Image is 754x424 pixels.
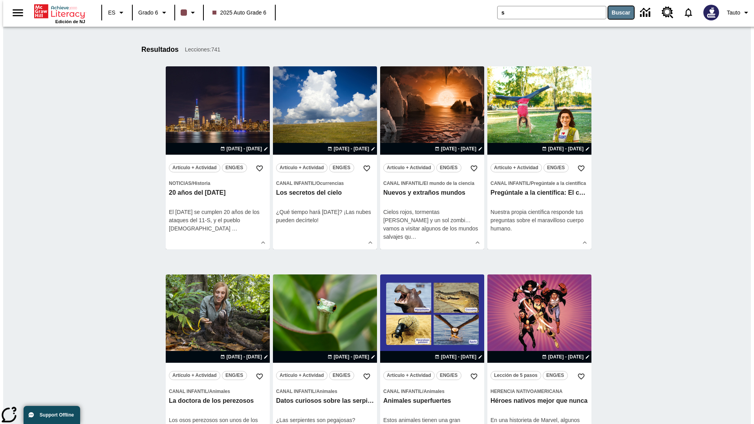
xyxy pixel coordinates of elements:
span: / [191,181,192,186]
h3: Pregúntale a la científica: El cuerpo humano [490,189,588,197]
span: / [315,181,316,186]
span: Tema: Canal Infantil/Animales [383,387,481,395]
h3: Animales superfuertes [383,397,481,405]
button: Perfil/Configuración [724,5,754,20]
span: Tema: Canal Infantil/Ocurrencias [276,179,374,187]
div: lesson details [380,66,484,249]
button: Artículo + Actividad [169,163,220,172]
span: Artículo + Actividad [387,371,431,380]
button: Abrir el menú lateral [6,1,29,24]
span: [DATE] - [DATE] [441,145,476,152]
h3: Nuevos y extraños mundos [383,189,481,197]
span: Artículo + Actividad [387,164,431,172]
h3: Héroes nativos mejor que nunca [490,397,588,405]
span: … [232,225,238,232]
button: Lección de 5 pasos [490,371,541,380]
h3: Datos curiosos sobre las serpientes [276,397,374,405]
button: 24 ago - 24 ago Elegir fechas [540,145,591,152]
span: / [315,389,316,394]
span: Noticias [169,181,191,186]
span: El mundo de la ciencia [423,181,474,186]
span: Support Offline [40,412,74,418]
span: [DATE] - [DATE] [227,353,262,360]
span: Tema: Canal Infantil/Animales [276,387,374,395]
button: Escoja un nuevo avatar [699,2,724,23]
span: Tema: Canal Infantil/Pregúntale a la científica [490,179,588,187]
div: Portada [34,3,85,24]
div: ¿Qué tiempo hará [DATE]? ¡Las nubes pueden decírtelo! [276,208,374,225]
button: Añadir a mis Favoritas [574,161,588,175]
button: Artículo + Actividad [276,163,328,172]
span: / [422,181,423,186]
span: ENG/ES [546,371,564,380]
button: ENG/ES [436,371,461,380]
span: [DATE] - [DATE] [441,353,476,360]
button: Ver más [364,237,376,249]
button: Buscar [608,6,634,19]
span: ES [108,9,115,17]
button: Añadir a mis Favoritas [360,369,374,384]
button: ENG/ES [329,163,354,172]
span: Artículo + Actividad [494,164,538,172]
span: ENG/ES [225,371,243,380]
span: … [411,234,416,240]
span: 2025 Auto Grade 6 [212,9,267,17]
span: Herencia nativoamericana [490,389,562,394]
button: Support Offline [24,406,80,424]
span: Artículo + Actividad [280,164,324,172]
h3: 20 años del 11 de septiembre [169,189,267,197]
button: Artículo + Actividad [169,371,220,380]
button: Añadir a mis Favoritas [253,161,267,175]
span: ENG/ES [440,164,458,172]
button: Añadir a mis Favoritas [253,369,267,384]
span: Tema: Canal Infantil/El mundo de la ciencia [383,179,481,187]
span: Artículo + Actividad [172,164,217,172]
button: 24 ago - 24 ago Elegir fechas [433,145,484,152]
span: Tauto [727,9,740,17]
button: 22 ago - 22 ago Elegir fechas [326,145,377,152]
span: ENG/ES [225,164,243,172]
span: [DATE] - [DATE] [227,145,262,152]
input: Buscar campo [498,6,606,19]
span: Tema: Noticias/Historia [169,179,267,187]
span: Artículo + Actividad [280,371,324,380]
button: Artículo + Actividad [383,163,435,172]
button: Lenguaje: ES, Selecciona un idioma [104,5,130,20]
span: Canal Infantil [276,389,315,394]
button: Añadir a mis Favoritas [360,161,374,175]
span: Canal Infantil [383,181,422,186]
span: Lecciones : 741 [185,46,220,54]
button: Artículo + Actividad [276,371,328,380]
button: ENG/ES [544,163,569,172]
span: u [408,234,411,240]
a: Centro de información [635,2,657,24]
span: Animales [316,389,337,394]
button: Añadir a mis Favoritas [574,369,588,384]
span: [DATE] - [DATE] [334,145,369,152]
span: Animales [423,389,444,394]
span: ENG/ES [333,164,350,172]
div: lesson details [273,66,377,249]
span: Canal Infantil [383,389,422,394]
a: Portada [34,4,85,19]
span: / [208,389,209,394]
button: Artículo + Actividad [490,163,542,172]
button: Ver más [472,237,483,249]
div: lesson details [166,66,270,249]
span: Tema: Herencia nativoamericana/null [490,387,588,395]
button: Ver más [579,237,591,249]
button: 24 ago - 24 ago Elegir fechas [219,353,270,360]
span: ENG/ES [547,164,565,172]
span: Ocurrencias [316,181,344,186]
div: Nuestra propia científica responde tus preguntas sobre el maravilloso cuerpo humano. [490,208,588,233]
span: / [529,181,531,186]
button: ENG/ES [222,371,247,380]
h3: La doctora de los perezosos [169,397,267,405]
a: Centro de recursos, Se abrirá en una pestaña nueva. [657,2,678,23]
button: ENG/ES [543,371,568,380]
span: Tema: Canal Infantil/Animales [169,387,267,395]
span: Canal Infantil [490,181,529,186]
h1: Resultados [141,46,179,54]
button: El color de la clase es café oscuro. Cambiar el color de la clase. [178,5,201,20]
button: Grado: Grado 6, Elige un grado [135,5,172,20]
